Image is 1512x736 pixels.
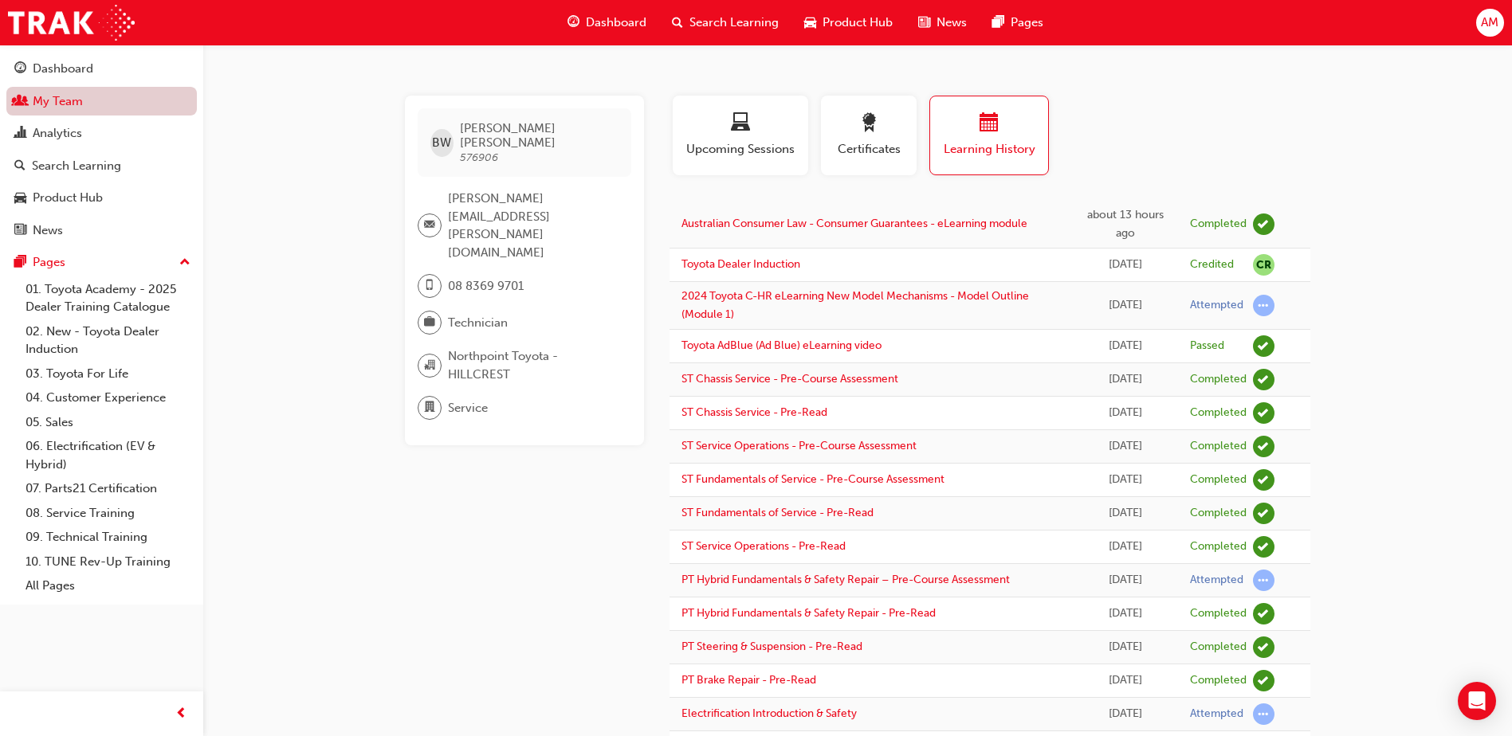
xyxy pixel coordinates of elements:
div: Fri Sep 20 2024 15:43:10 GMT+0930 (Australian Central Standard Time) [1085,538,1166,556]
span: Product Hub [823,14,893,32]
div: Fri Sep 20 2024 15:50:45 GMT+0930 (Australian Central Standard Time) [1085,437,1166,456]
span: 08 8369 9701 [448,277,524,296]
span: 576906 [460,151,498,164]
div: Completed [1190,673,1247,688]
div: Pages [33,253,65,272]
a: ST Chassis Service - Pre-Read [681,405,827,419]
button: DashboardMy TeamAnalyticsSearch LearningProduct HubNews [6,51,197,248]
span: Technician [448,314,508,332]
span: Learning History [942,140,1036,159]
a: news-iconNews [905,6,980,39]
span: learningRecordVerb_COMPLETE-icon [1253,213,1274,235]
div: Fri Sep 20 2024 15:44:45 GMT+0930 (Australian Central Standard Time) [1085,504,1166,523]
span: Upcoming Sessions [685,140,796,159]
a: search-iconSearch Learning [659,6,791,39]
a: ST Fundamentals of Service - Pre-Course Assessment [681,472,945,486]
a: ST Chassis Service - Pre-Course Assessment [681,372,898,386]
div: Completed [1190,606,1247,621]
div: Open Intercom Messenger [1458,682,1496,720]
div: Tue Mar 25 2025 22:30:00 GMT+1030 (Australian Central Daylight Time) [1085,256,1166,274]
div: Fri Sep 20 2024 15:17:42 GMT+0930 (Australian Central Standard Time) [1085,638,1166,656]
a: All Pages [19,574,197,598]
span: search-icon [14,159,26,174]
span: car-icon [804,13,816,33]
div: News [33,221,63,240]
span: chart-icon [14,127,26,141]
span: learningRecordVerb_COMPLETE-icon [1253,402,1274,424]
span: null-icon [1253,254,1274,276]
span: learningRecordVerb_COMPLETE-icon [1253,536,1274,558]
div: Completed [1190,506,1247,521]
div: Fri Sep 20 2024 15:48:02 GMT+0930 (Australian Central Standard Time) [1085,471,1166,489]
span: laptop-icon [731,113,750,135]
div: Passed [1190,339,1224,354]
span: learningRecordVerb_COMPLETE-icon [1253,469,1274,491]
button: Learning History [929,96,1049,175]
div: Attempted [1190,707,1243,722]
span: organisation-icon [424,355,435,376]
span: news-icon [918,13,930,33]
div: Completed [1190,372,1247,387]
span: email-icon [424,215,435,236]
a: 08. Service Training [19,501,197,526]
a: Toyota Dealer Induction [681,257,800,271]
a: ST Fundamentals of Service - Pre-Read [681,506,874,519]
div: Completed [1190,640,1247,655]
div: Fri Sep 20 2024 15:35:25 GMT+0930 (Australian Central Standard Time) [1085,605,1166,623]
span: learningRecordVerb_ATTEMPT-icon [1253,570,1274,591]
a: ST Service Operations - Pre-Read [681,539,846,553]
span: pages-icon [992,13,1004,33]
div: Search Learning [32,157,121,175]
div: Completed [1190,472,1247,487]
a: Dashboard [6,54,197,84]
button: Pages [6,248,197,277]
span: people-icon [14,95,26,109]
span: AM [1481,14,1498,32]
div: Attempted [1190,298,1243,313]
div: Analytics [33,124,82,143]
span: learningRecordVerb_COMPLETE-icon [1253,436,1274,457]
div: Completed [1190,217,1247,232]
button: AM [1476,9,1504,37]
div: Fri Sep 20 2024 15:56:10 GMT+0930 (Australian Central Standard Time) [1085,370,1166,389]
a: Analytics [6,119,197,148]
span: calendar-icon [980,113,999,135]
div: Completed [1190,539,1247,554]
span: search-icon [672,13,683,33]
span: guage-icon [567,13,579,33]
div: Completed [1190,405,1247,421]
span: briefcase-icon [424,312,435,333]
a: PT Brake Repair - Pre-Read [681,673,816,687]
span: pages-icon [14,256,26,270]
span: prev-icon [175,704,187,724]
div: Product Hub [33,189,103,207]
span: [PERSON_NAME][EMAIL_ADDRESS][PERSON_NAME][DOMAIN_NAME] [448,190,619,261]
a: 05. Sales [19,410,197,435]
span: learningRecordVerb_COMPLETE-icon [1253,603,1274,624]
span: car-icon [14,191,26,206]
span: learningRecordVerb_COMPLETE-icon [1253,503,1274,524]
span: learningRecordVerb_COMPLETE-icon [1253,636,1274,658]
a: My Team [6,87,197,116]
span: Search Learning [689,14,779,32]
span: News [937,14,967,32]
span: learningRecordVerb_PASS-icon [1253,335,1274,357]
span: mobile-icon [424,276,435,296]
a: 02. New - Toyota Dealer Induction [19,319,197,362]
a: ST Service Operations - Pre-Course Assessment [681,439,917,452]
img: Trak [8,5,135,41]
div: Credited [1190,257,1234,272]
div: Fri Sep 20 2024 15:39:07 GMT+0930 (Australian Central Standard Time) [1085,571,1166,589]
a: 06. Electrification (EV & Hybrid) [19,434,197,476]
a: 10. TUNE Rev-Up Training [19,550,197,574]
span: Northpoint Toyota - HILLCREST [448,347,619,383]
div: Attempted [1190,573,1243,588]
span: Dashboard [586,14,646,32]
a: car-iconProduct Hub [791,6,905,39]
a: 07. Parts21 Certification [19,476,197,501]
button: Upcoming Sessions [673,96,808,175]
button: Certificates [821,96,917,175]
span: Pages [1011,14,1043,32]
